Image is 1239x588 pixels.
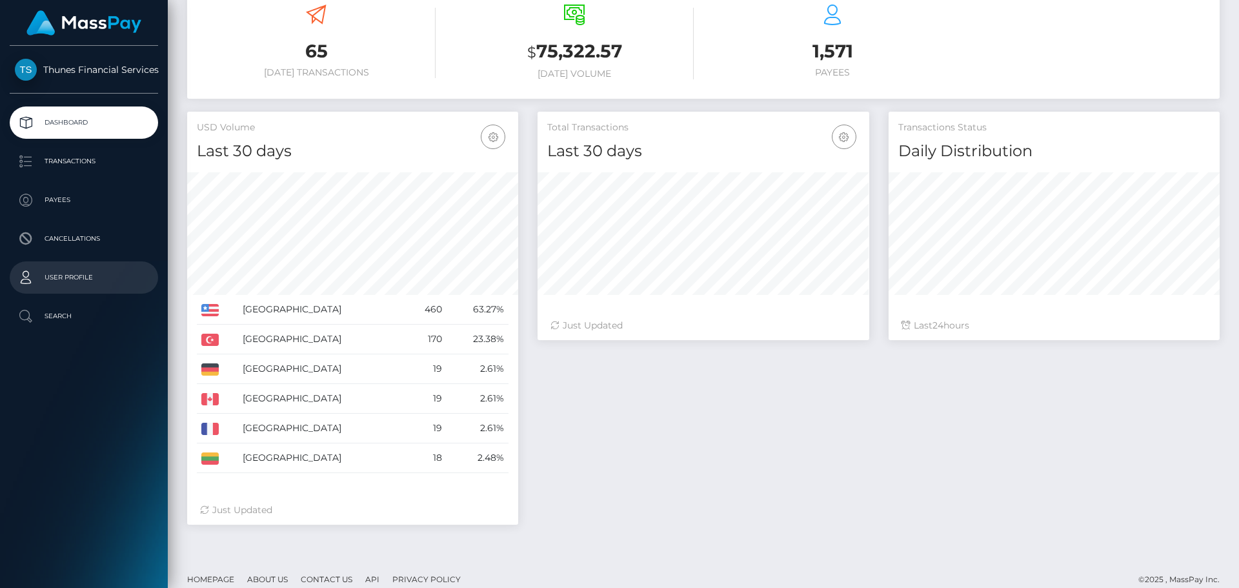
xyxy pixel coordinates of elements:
[15,307,153,326] p: Search
[10,184,158,216] a: Payees
[15,268,153,287] p: User Profile
[15,152,153,171] p: Transactions
[238,414,406,443] td: [GEOGRAPHIC_DATA]
[713,67,952,78] h6: Payees
[898,121,1210,134] h5: Transactions Status
[447,414,509,443] td: 2.61%
[238,384,406,414] td: [GEOGRAPHIC_DATA]
[713,39,952,64] h3: 1,571
[15,59,37,81] img: Thunes Financial Services
[15,229,153,248] p: Cancellations
[898,140,1210,163] h4: Daily Distribution
[201,304,219,316] img: US.png
[201,393,219,405] img: CA.png
[197,140,509,163] h4: Last 30 days
[10,145,158,177] a: Transactions
[10,223,158,255] a: Cancellations
[201,423,219,434] img: FR.png
[10,64,158,76] span: Thunes Financial Services
[932,319,943,331] span: 24
[200,503,505,517] div: Just Updated
[15,113,153,132] p: Dashboard
[26,10,141,35] img: MassPay Logo
[447,354,509,384] td: 2.61%
[447,325,509,354] td: 23.38%
[405,325,447,354] td: 170
[405,443,447,473] td: 18
[405,354,447,384] td: 19
[197,39,436,64] h3: 65
[447,384,509,414] td: 2.61%
[527,43,536,61] small: $
[902,319,1207,332] div: Last hours
[447,443,509,473] td: 2.48%
[550,319,856,332] div: Just Updated
[455,39,694,65] h3: 75,322.57
[547,121,859,134] h5: Total Transactions
[238,354,406,384] td: [GEOGRAPHIC_DATA]
[201,452,219,464] img: LT.png
[238,295,406,325] td: [GEOGRAPHIC_DATA]
[10,261,158,294] a: User Profile
[238,325,406,354] td: [GEOGRAPHIC_DATA]
[405,384,447,414] td: 19
[238,443,406,473] td: [GEOGRAPHIC_DATA]
[447,295,509,325] td: 63.27%
[10,300,158,332] a: Search
[10,106,158,139] a: Dashboard
[1138,573,1229,587] div: © 2025 , MassPay Inc.
[455,68,694,79] h6: [DATE] Volume
[197,67,436,78] h6: [DATE] Transactions
[197,121,509,134] h5: USD Volume
[547,140,859,163] h4: Last 30 days
[405,414,447,443] td: 19
[15,190,153,210] p: Payees
[201,334,219,345] img: TR.png
[405,295,447,325] td: 460
[201,363,219,375] img: DE.png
